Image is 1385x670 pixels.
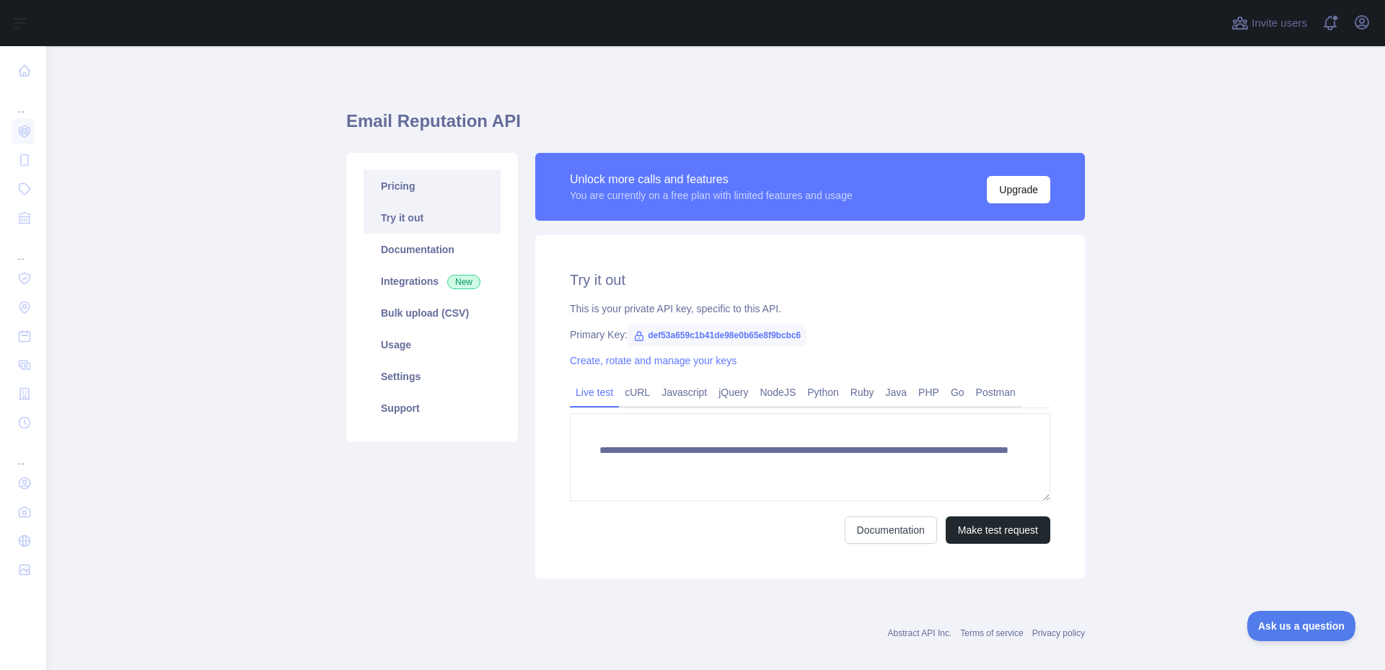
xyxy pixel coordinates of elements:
[888,628,952,638] a: Abstract API Inc.
[945,381,970,404] a: Go
[364,392,501,424] a: Support
[1247,611,1356,641] iframe: Toggle Customer Support
[12,234,35,263] div: ...
[970,381,1021,404] a: Postman
[12,438,35,467] div: ...
[364,202,501,234] a: Try it out
[880,381,913,404] a: Java
[570,327,1050,342] div: Primary Key:
[656,381,713,404] a: Javascript
[801,381,845,404] a: Python
[987,176,1050,203] button: Upgrade
[1252,15,1307,32] span: Invite users
[447,275,480,289] span: New
[570,270,1050,290] h2: Try it out
[1228,12,1310,35] button: Invite users
[364,170,501,202] a: Pricing
[754,381,801,404] a: NodeJS
[570,301,1050,316] div: This is your private API key, specific to this API.
[364,329,501,361] a: Usage
[913,381,945,404] a: PHP
[845,516,937,544] a: Documentation
[845,381,880,404] a: Ruby
[946,516,1050,544] button: Make test request
[364,361,501,392] a: Settings
[960,628,1023,638] a: Terms of service
[713,381,754,404] a: jQuery
[364,297,501,329] a: Bulk upload (CSV)
[619,381,656,404] a: cURL
[570,171,853,188] div: Unlock more calls and features
[570,188,853,203] div: You are currently on a free plan with limited features and usage
[570,355,737,366] a: Create, rotate and manage your keys
[364,265,501,297] a: Integrations New
[570,381,619,404] a: Live test
[346,110,1085,144] h1: Email Reputation API
[1032,628,1085,638] a: Privacy policy
[364,234,501,265] a: Documentation
[628,325,806,346] span: def53a659c1b41de98e0b65e8f9bcbc6
[12,87,35,115] div: ...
